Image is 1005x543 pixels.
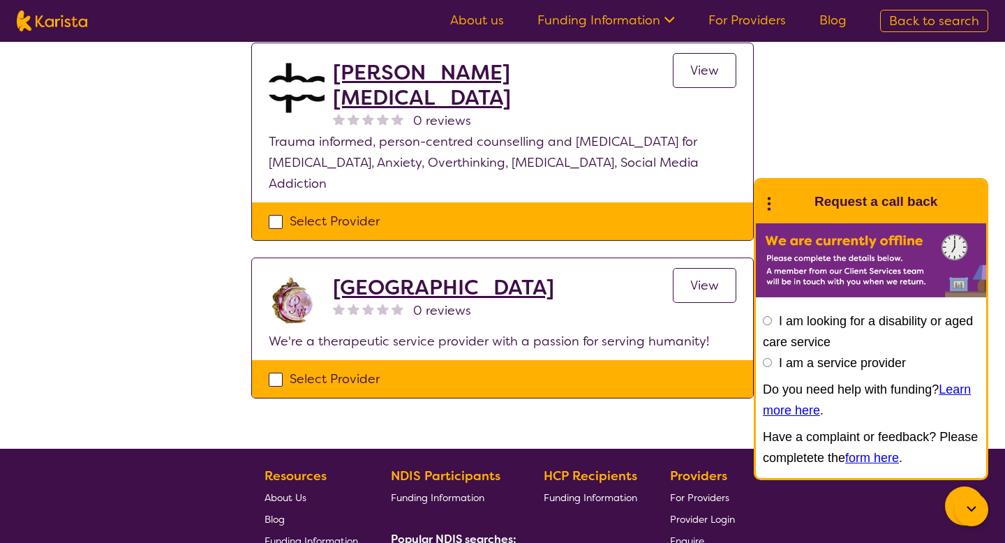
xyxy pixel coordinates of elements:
[690,277,719,294] span: View
[450,12,504,29] a: About us
[333,113,345,125] img: nonereviewstar
[756,223,986,297] img: Karista offline chat form to request call back
[17,10,87,31] img: Karista logo
[544,486,637,508] a: Funding Information
[537,12,675,29] a: Funding Information
[708,12,786,29] a: For Providers
[333,275,554,300] a: [GEOGRAPHIC_DATA]
[880,10,988,32] a: Back to search
[763,314,973,349] label: I am looking for a disability or aged care service
[945,486,984,526] button: Channel Menu
[763,379,979,421] p: Do you need help with funding? .
[413,110,471,131] span: 0 reviews
[333,60,673,110] a: [PERSON_NAME] [MEDICAL_DATA]
[670,508,735,530] a: Provider Login
[670,486,735,508] a: For Providers
[544,491,637,504] span: Funding Information
[265,486,358,508] a: About Us
[819,12,847,29] a: Blog
[670,468,727,484] b: Providers
[265,508,358,530] a: Blog
[333,303,345,315] img: nonereviewstar
[391,491,484,504] span: Funding Information
[889,13,979,29] span: Back to search
[392,303,403,315] img: nonereviewstar
[348,113,359,125] img: nonereviewstar
[778,188,806,216] img: Karista
[265,513,285,526] span: Blog
[391,468,500,484] b: NDIS Participants
[377,303,389,315] img: nonereviewstar
[265,491,306,504] span: About Us
[269,131,736,194] p: Trauma informed, person-centred counselling and [MEDICAL_DATA] for [MEDICAL_DATA], Anxiety, Overt...
[763,426,979,468] p: Have a complaint or feedback? Please completete the .
[348,303,359,315] img: nonereviewstar
[362,113,374,125] img: nonereviewstar
[670,513,735,526] span: Provider Login
[670,491,729,504] span: For Providers
[265,468,327,484] b: Resources
[392,113,403,125] img: nonereviewstar
[413,300,471,321] span: 0 reviews
[779,356,906,370] label: I am a service provider
[845,451,899,465] a: form here
[269,331,736,352] p: We're a therapeutic service provider with a passion for serving humanity!
[673,268,736,303] a: View
[269,60,325,116] img: akwkqfamb2ieen4tt6mh.jpg
[544,468,637,484] b: HCP Recipients
[814,191,937,212] h1: Request a call back
[377,113,389,125] img: nonereviewstar
[269,275,325,331] img: rfp8ty096xuptqd48sbm.jpg
[391,486,511,508] a: Funding Information
[673,53,736,88] a: View
[690,62,719,79] span: View
[362,303,374,315] img: nonereviewstar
